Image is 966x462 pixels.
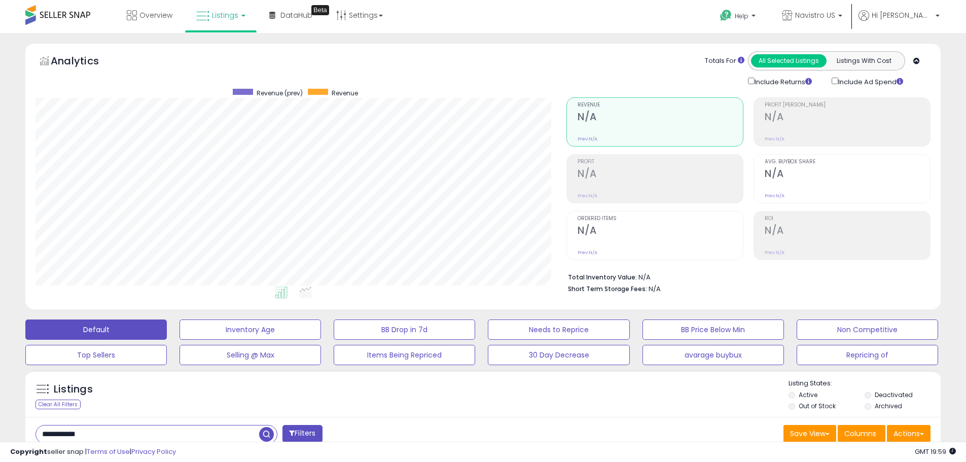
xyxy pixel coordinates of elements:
[488,319,629,340] button: Needs to Reprice
[765,111,930,125] h2: N/A
[765,250,784,256] small: Prev: N/A
[872,10,933,20] span: Hi [PERSON_NAME]
[578,193,597,199] small: Prev: N/A
[765,102,930,108] span: Profit [PERSON_NAME]
[789,379,941,388] p: Listing States:
[568,273,637,281] b: Total Inventory Value:
[875,402,902,410] label: Archived
[282,425,322,443] button: Filters
[25,319,167,340] button: Default
[826,54,902,67] button: Listings With Cost
[87,447,130,456] a: Terms of Use
[887,425,931,442] button: Actions
[824,76,919,87] div: Include Ad Spend
[765,159,930,165] span: Avg. Buybox Share
[578,159,743,165] span: Profit
[212,10,238,20] span: Listings
[10,447,176,457] div: seller snap | |
[642,319,784,340] button: BB Price Below Min
[795,10,835,20] span: Navistro US
[720,9,732,22] i: Get Help
[705,56,744,66] div: Totals For
[578,102,743,108] span: Revenue
[257,89,303,97] span: Revenue (prev)
[765,168,930,182] h2: N/A
[765,136,784,142] small: Prev: N/A
[578,111,743,125] h2: N/A
[740,76,824,87] div: Include Returns
[578,136,597,142] small: Prev: N/A
[765,216,930,222] span: ROI
[642,345,784,365] button: avarage buybux
[578,168,743,182] h2: N/A
[311,5,329,15] div: Tooltip anchor
[280,10,312,20] span: DataHub
[180,345,321,365] button: Selling @ Max
[334,345,475,365] button: Items Being Repriced
[915,447,956,456] span: 2025-10-14 19:59 GMT
[844,429,876,439] span: Columns
[799,402,836,410] label: Out of Stock
[180,319,321,340] button: Inventory Age
[797,319,938,340] button: Non Competitive
[35,400,81,409] div: Clear All Filters
[51,54,119,70] h5: Analytics
[25,345,167,365] button: Top Sellers
[649,284,661,294] span: N/A
[10,447,47,456] strong: Copyright
[838,425,885,442] button: Columns
[875,390,913,399] label: Deactivated
[568,285,647,293] b: Short Term Storage Fees:
[765,193,784,199] small: Prev: N/A
[54,382,93,397] h5: Listings
[488,345,629,365] button: 30 Day Decrease
[797,345,938,365] button: Repricing of
[578,225,743,238] h2: N/A
[334,319,475,340] button: BB Drop in 7d
[858,10,940,33] a: Hi [PERSON_NAME]
[712,2,766,33] a: Help
[332,89,358,97] span: Revenue
[751,54,827,67] button: All Selected Listings
[139,10,172,20] span: Overview
[568,270,923,282] li: N/A
[765,225,930,238] h2: N/A
[131,447,176,456] a: Privacy Policy
[578,250,597,256] small: Prev: N/A
[783,425,836,442] button: Save View
[578,216,743,222] span: Ordered Items
[799,390,817,399] label: Active
[735,12,748,20] span: Help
